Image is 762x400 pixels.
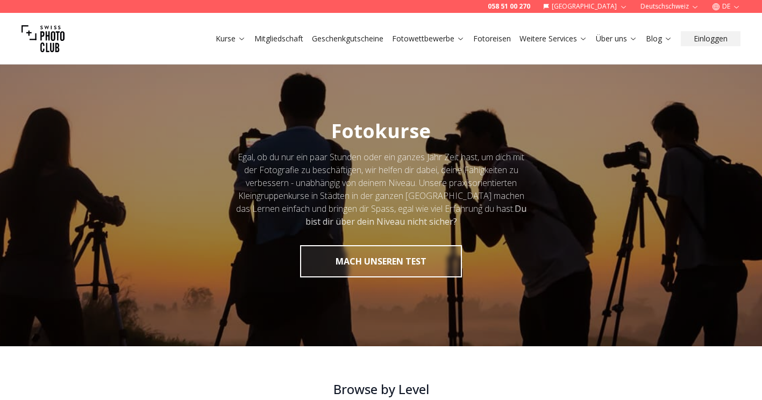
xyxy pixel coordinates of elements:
img: Swiss photo club [22,17,65,60]
button: Mitgliedschaft [250,31,308,46]
button: Weitere Services [515,31,592,46]
a: 058 51 00 270 [488,2,530,11]
button: Einloggen [681,31,740,46]
button: MACH UNSEREN TEST [300,245,462,277]
button: Kurse [211,31,250,46]
a: Fotowettbewerbe [392,33,465,44]
a: Fotoreisen [473,33,511,44]
a: Mitgliedschaft [254,33,303,44]
button: Über uns [592,31,642,46]
div: Egal, ob du nur ein paar Stunden oder ein ganzes Jahr Zeit hast, um dich mit der Fotografie zu be... [235,151,528,228]
h3: Browse by Level [115,381,648,398]
a: Geschenkgutscheine [312,33,383,44]
a: Blog [646,33,672,44]
a: Kurse [216,33,246,44]
button: Blog [642,31,676,46]
button: Fotoreisen [469,31,515,46]
button: Geschenkgutscheine [308,31,388,46]
button: Fotowettbewerbe [388,31,469,46]
a: Weitere Services [519,33,587,44]
span: Fotokurse [331,118,431,144]
a: Über uns [596,33,637,44]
